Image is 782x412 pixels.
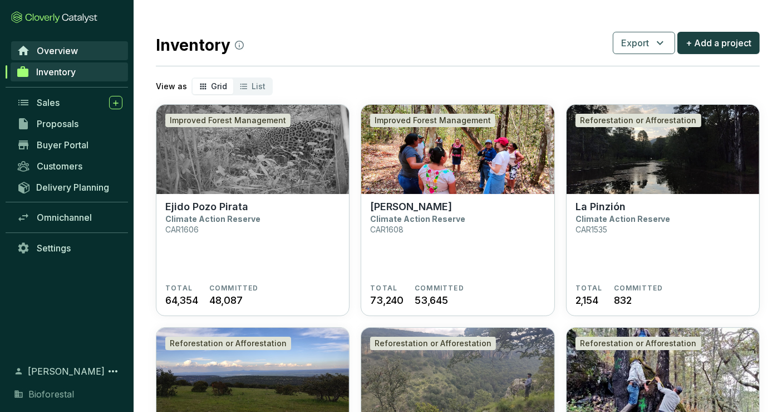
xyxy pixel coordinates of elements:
[209,293,243,308] span: 48,087
[415,293,448,308] span: 53,645
[165,114,291,127] div: Improved Forest Management
[165,225,199,234] p: CAR1606
[576,114,701,127] div: Reforestation or Afforestation
[621,36,649,50] span: Export
[677,32,760,54] button: + Add a project
[156,104,350,316] a: Ejido Pozo PirataImproved Forest ManagementEjido Pozo PirataClimate Action ReserveCAR1606TOTAL64,...
[36,66,76,77] span: Inventory
[156,105,349,194] img: Ejido Pozo Pirata
[370,337,496,350] div: Reforestation or Afforestation
[415,284,464,293] span: COMMITTED
[613,32,675,54] button: Export
[576,214,671,224] p: Climate Action Reserve
[686,36,751,50] span: + Add a project
[576,284,603,293] span: TOTAL
[576,337,701,350] div: Reforestation or Afforestation
[37,139,88,151] span: Buyer Portal
[614,293,632,308] span: 832
[370,284,397,293] span: TOTAL
[576,293,598,308] span: 2,154
[28,365,105,378] span: [PERSON_NAME]
[37,161,82,172] span: Customers
[11,239,128,258] a: Settings
[11,157,128,176] a: Customers
[252,81,265,91] span: List
[37,97,60,108] span: Sales
[614,284,663,293] span: COMMITTED
[11,114,128,133] a: Proposals
[165,214,260,224] p: Climate Action Reserve
[11,208,128,227] a: Omnichannel
[191,77,273,95] div: segmented control
[165,284,193,293] span: TOTAL
[576,225,607,234] p: CAR1535
[361,105,554,194] img: Ejido Gavilanes
[209,284,259,293] span: COMMITTED
[37,118,78,129] span: Proposals
[370,201,452,213] p: [PERSON_NAME]
[11,41,128,60] a: Overview
[576,201,626,213] p: La Pinzión
[370,225,404,234] p: CAR1608
[566,104,760,316] a: La Pinzión Reforestation or AfforestationLa PinziónClimate Action ReserveCAR1535TOTAL2,154COMMITT...
[37,45,78,56] span: Overview
[11,178,128,196] a: Delivery Planning
[11,135,128,154] a: Buyer Portal
[156,81,187,92] p: View as
[37,212,92,223] span: Omnichannel
[165,201,248,213] p: Ejido Pozo Pirata
[11,62,128,81] a: Inventory
[36,182,109,193] span: Delivery Planning
[165,337,291,350] div: Reforestation or Afforestation
[28,387,74,401] span: Bioforestal
[567,105,759,194] img: La Pinzión
[370,214,465,224] p: Climate Action Reserve
[370,293,404,308] span: 73,240
[165,293,198,308] span: 64,354
[156,33,244,57] h2: Inventory
[11,93,128,112] a: Sales
[361,104,554,316] a: Ejido GavilanesImproved Forest Management[PERSON_NAME]Climate Action ReserveCAR1608TOTAL73,240COM...
[37,243,71,254] span: Settings
[370,114,495,127] div: Improved Forest Management
[211,81,227,91] span: Grid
